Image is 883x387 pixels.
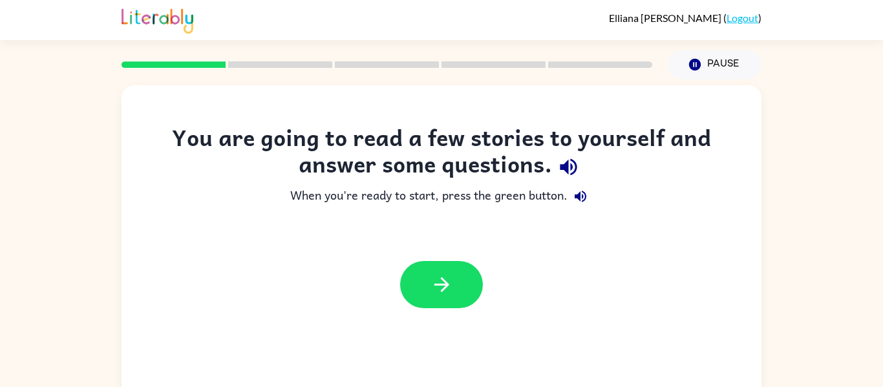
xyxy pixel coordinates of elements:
div: You are going to read a few stories to yourself and answer some questions. [147,124,736,183]
span: Elliana [PERSON_NAME] [609,12,723,24]
button: Pause [668,50,761,79]
div: ( ) [609,12,761,24]
img: Literably [122,5,193,34]
a: Logout [727,12,758,24]
div: When you're ready to start, press the green button. [147,183,736,209]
